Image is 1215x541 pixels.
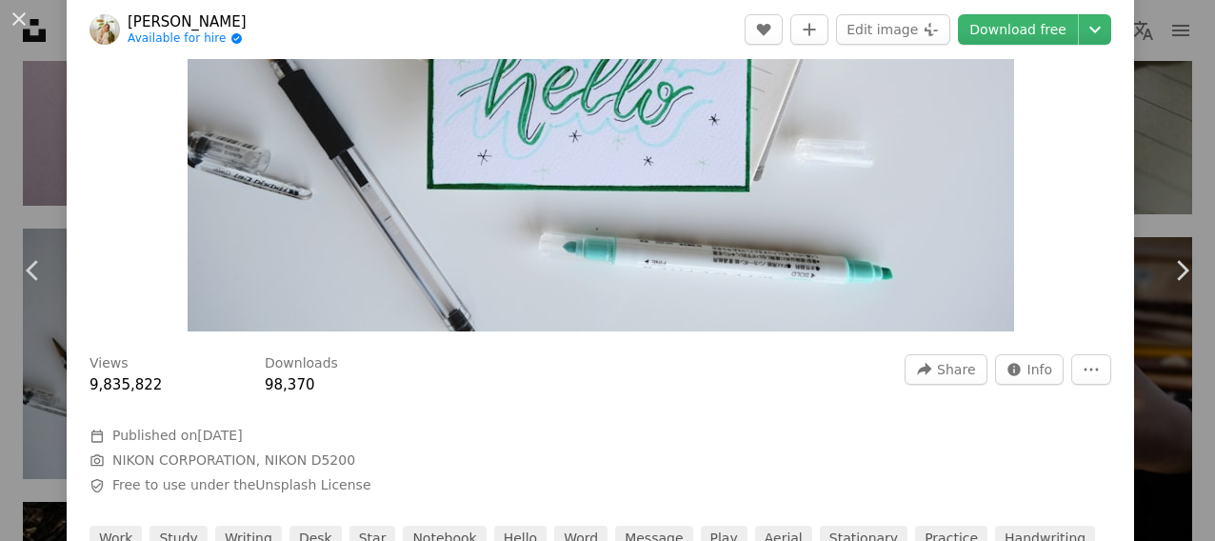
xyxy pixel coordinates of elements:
[995,354,1065,385] button: Stats about this image
[90,376,162,393] span: 9,835,822
[90,14,120,45] img: Go to Estée Janssens's profile
[1079,14,1111,45] button: Choose download size
[1027,355,1053,384] span: Info
[112,451,355,471] button: NIKON CORPORATION, NIKON D5200
[790,14,828,45] button: Add to Collection
[905,354,986,385] button: Share this image
[112,428,243,443] span: Published on
[958,14,1078,45] a: Download free
[937,355,975,384] span: Share
[1148,179,1215,362] a: Next
[265,376,315,393] span: 98,370
[265,354,338,373] h3: Downloads
[255,477,370,492] a: Unsplash License
[745,14,783,45] button: Like
[197,428,242,443] time: February 8, 2018 at 1:36:51 AM PST
[128,31,247,47] a: Available for hire
[128,12,247,31] a: [PERSON_NAME]
[90,354,129,373] h3: Views
[836,14,950,45] button: Edit image
[1071,354,1111,385] button: More Actions
[112,476,371,495] span: Free to use under the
